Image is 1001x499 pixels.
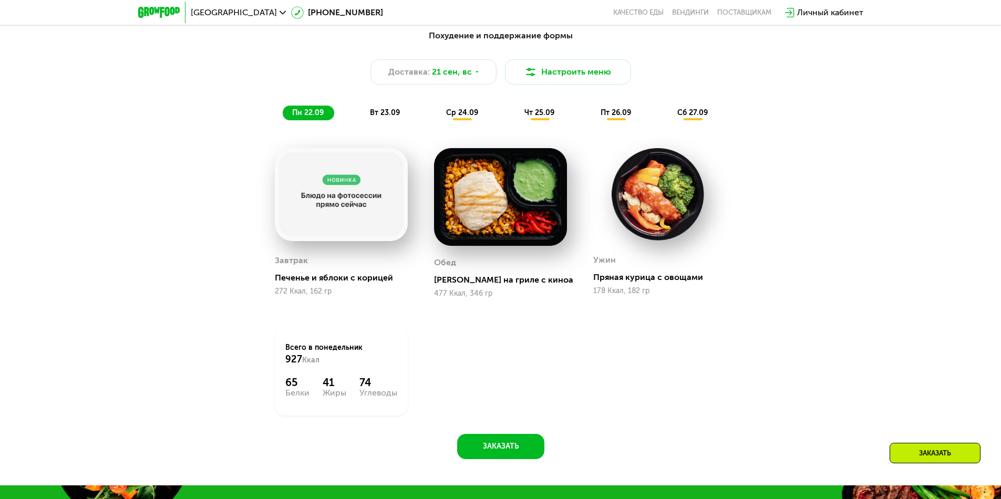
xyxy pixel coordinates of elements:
[505,59,631,85] button: Настроить меню
[370,108,400,117] span: вт 23.09
[275,287,408,296] div: 272 Ккал, 162 гр
[434,255,456,271] div: Обед
[601,108,631,117] span: пт 26.09
[292,108,324,117] span: пн 22.09
[275,253,308,268] div: Завтрак
[323,376,346,389] div: 41
[677,108,708,117] span: сб 27.09
[593,272,735,283] div: Пряная курица с овощами
[672,8,709,17] a: Вендинги
[434,289,567,298] div: 477 Ккал, 346 гр
[613,8,664,17] a: Качество еды
[285,342,397,366] div: Всего в понедельник
[593,252,616,268] div: Ужин
[190,29,812,43] div: Похудение и поддержание формы
[302,356,319,365] span: Ккал
[446,108,478,117] span: ср 24.09
[285,354,302,365] span: 927
[275,273,416,283] div: Печенье и яблоки с корицей
[593,287,726,295] div: 178 Ккал, 182 гр
[285,389,309,397] div: Белки
[524,108,554,117] span: чт 25.09
[285,376,309,389] div: 65
[291,6,383,19] a: [PHONE_NUMBER]
[717,8,771,17] div: поставщикам
[797,6,863,19] div: Личный кабинет
[434,275,575,285] div: [PERSON_NAME] на гриле с киноа
[388,66,430,78] span: Доставка:
[457,434,544,459] button: Заказать
[890,443,981,463] div: Заказать
[191,8,277,17] span: [GEOGRAPHIC_DATA]
[359,376,397,389] div: 74
[323,389,346,397] div: Жиры
[432,66,472,78] span: 21 сен, вс
[359,389,397,397] div: Углеводы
